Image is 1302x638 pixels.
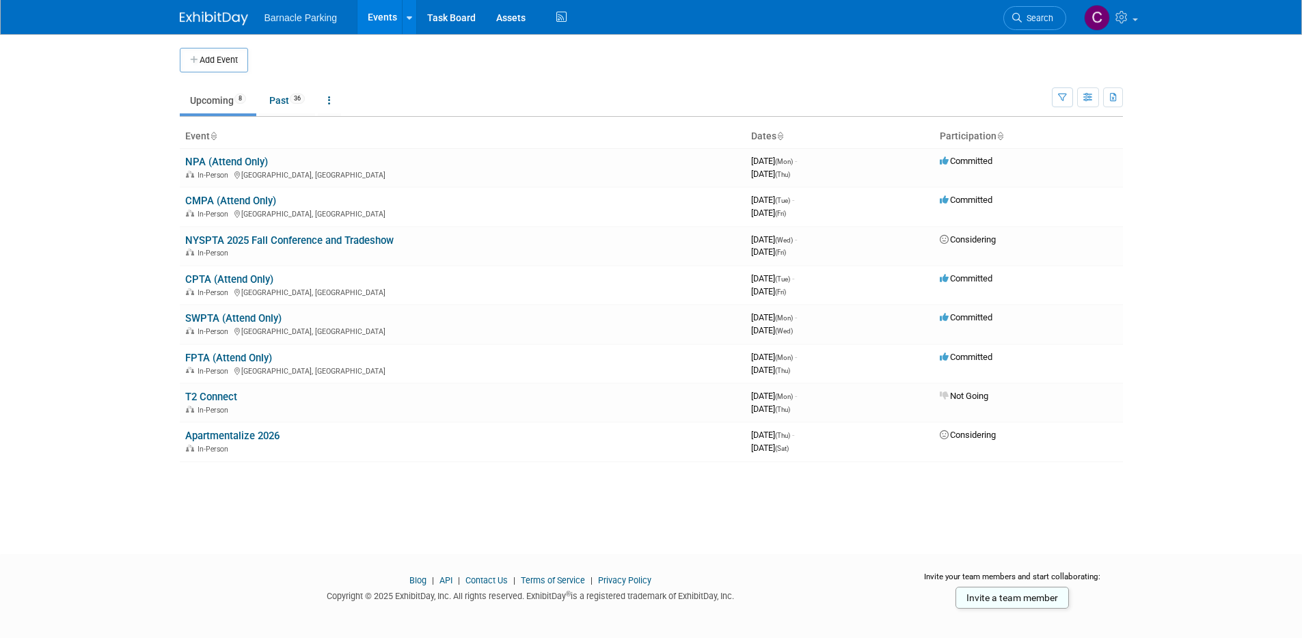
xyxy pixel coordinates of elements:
a: Apartmentalize 2026 [185,430,280,442]
span: - [795,391,797,401]
span: (Mon) [775,354,793,361]
a: Upcoming8 [180,87,256,113]
span: (Wed) [775,236,793,244]
a: NPA (Attend Only) [185,156,268,168]
div: Copyright © 2025 ExhibitDay, Inc. All rights reserved. ExhibitDay is a registered trademark of Ex... [180,587,882,602]
span: [DATE] [751,156,797,166]
span: [DATE] [751,352,797,362]
button: Add Event [180,48,248,72]
span: [DATE] [751,273,794,283]
img: In-Person Event [186,406,194,413]
span: (Mon) [775,393,793,400]
span: - [795,352,797,362]
span: | [510,575,519,585]
span: (Sat) [775,445,789,452]
span: [DATE] [751,325,793,335]
span: (Tue) [775,197,790,204]
span: Committed [940,273,992,283]
span: [DATE] [751,430,794,440]
img: Courtney Daniel [1084,5,1110,31]
span: Considering [940,234,996,245]
span: (Mon) [775,158,793,165]
img: In-Person Event [186,249,194,255]
span: 36 [290,94,305,104]
span: (Mon) [775,314,793,322]
span: Barnacle Parking [265,12,338,23]
a: API [439,575,452,585]
span: Committed [940,312,992,322]
span: Committed [940,156,992,166]
span: (Wed) [775,327,793,335]
span: - [795,234,797,245]
th: Participation [934,125,1123,148]
span: - [795,312,797,322]
span: [DATE] [751,443,789,453]
span: In-Person [198,249,232,258]
span: [DATE] [751,169,790,179]
sup: ® [566,590,571,598]
span: [DATE] [751,247,786,257]
th: Event [180,125,746,148]
span: In-Person [198,445,232,454]
span: Search [1022,13,1053,23]
span: (Fri) [775,288,786,296]
th: Dates [746,125,934,148]
span: (Fri) [775,249,786,256]
a: CMPA (Attend Only) [185,195,276,207]
span: In-Person [198,210,232,219]
div: [GEOGRAPHIC_DATA], [GEOGRAPHIC_DATA] [185,286,740,297]
a: Sort by Participation Type [996,130,1003,141]
span: Not Going [940,391,988,401]
a: Past36 [259,87,315,113]
a: Contact Us [465,575,508,585]
span: - [795,156,797,166]
span: [DATE] [751,286,786,296]
span: [DATE] [751,312,797,322]
span: - [792,430,794,440]
div: [GEOGRAPHIC_DATA], [GEOGRAPHIC_DATA] [185,325,740,336]
span: - [792,195,794,205]
div: [GEOGRAPHIC_DATA], [GEOGRAPHIC_DATA] [185,208,740,219]
span: In-Person [198,171,232,180]
span: In-Person [198,406,232,415]
img: In-Person Event [186,367,194,374]
a: Search [1003,6,1066,30]
span: In-Person [198,327,232,336]
span: (Thu) [775,171,790,178]
img: In-Person Event [186,210,194,217]
a: Sort by Start Date [776,130,783,141]
img: ExhibitDay [180,12,248,25]
span: [DATE] [751,365,790,375]
a: Terms of Service [521,575,585,585]
a: Blog [409,575,426,585]
span: (Thu) [775,367,790,374]
a: FPTA (Attend Only) [185,352,272,364]
img: In-Person Event [186,327,194,334]
span: 8 [234,94,246,104]
span: | [587,575,596,585]
span: (Thu) [775,406,790,413]
a: NYSPTA 2025 Fall Conference and Tradeshow [185,234,394,247]
span: Committed [940,195,992,205]
span: Committed [940,352,992,362]
div: [GEOGRAPHIC_DATA], [GEOGRAPHIC_DATA] [185,169,740,180]
a: T2 Connect [185,391,237,403]
span: [DATE] [751,195,794,205]
span: (Tue) [775,275,790,283]
div: Invite your team members and start collaborating: [902,571,1123,592]
a: Privacy Policy [598,575,651,585]
span: [DATE] [751,404,790,414]
a: Sort by Event Name [210,130,217,141]
span: - [792,273,794,283]
a: Invite a team member [955,587,1069,609]
span: | [455,575,463,585]
span: [DATE] [751,234,797,245]
span: [DATE] [751,391,797,401]
span: (Thu) [775,432,790,439]
span: In-Person [198,288,232,297]
span: [DATE] [751,208,786,218]
img: In-Person Event [186,445,194,452]
span: (Fri) [775,210,786,217]
span: In-Person [198,367,232,376]
img: In-Person Event [186,171,194,178]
